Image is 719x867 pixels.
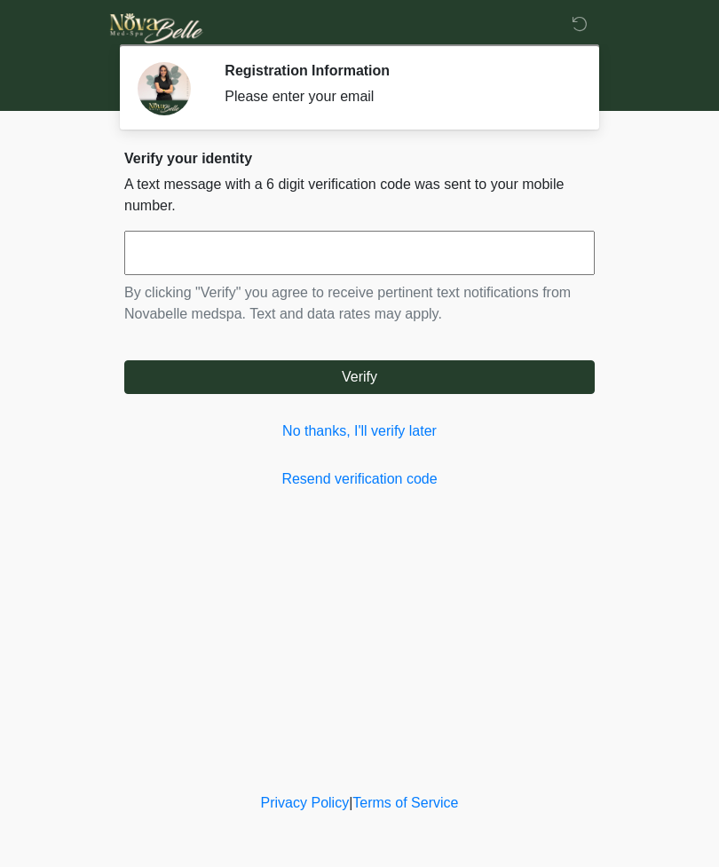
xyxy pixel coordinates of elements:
a: No thanks, I'll verify later [124,421,595,442]
img: Novabelle medspa Logo [107,13,207,43]
h2: Registration Information [225,62,568,79]
p: A text message with a 6 digit verification code was sent to your mobile number. [124,174,595,217]
a: Privacy Policy [261,795,350,810]
button: Verify [124,360,595,394]
img: Agent Avatar [138,62,191,115]
h2: Verify your identity [124,150,595,167]
a: | [349,795,352,810]
div: Please enter your email [225,86,568,107]
a: Resend verification code [124,469,595,490]
a: Terms of Service [352,795,458,810]
p: By clicking "Verify" you agree to receive pertinent text notifications from Novabelle medspa. Tex... [124,282,595,325]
